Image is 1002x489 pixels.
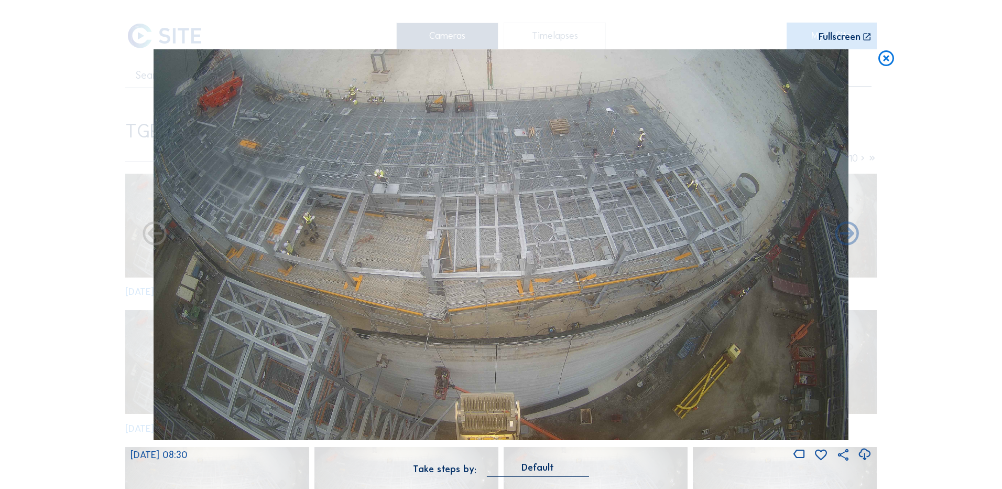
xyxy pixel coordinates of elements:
div: Default [487,463,589,477]
i: Forward [140,220,169,249]
span: [DATE] 08:30 [130,449,188,461]
div: Take steps by: [413,464,476,474]
div: Default [521,463,554,472]
img: Image [154,49,848,441]
i: Back [833,220,862,249]
div: Fullscreen [819,32,861,42]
